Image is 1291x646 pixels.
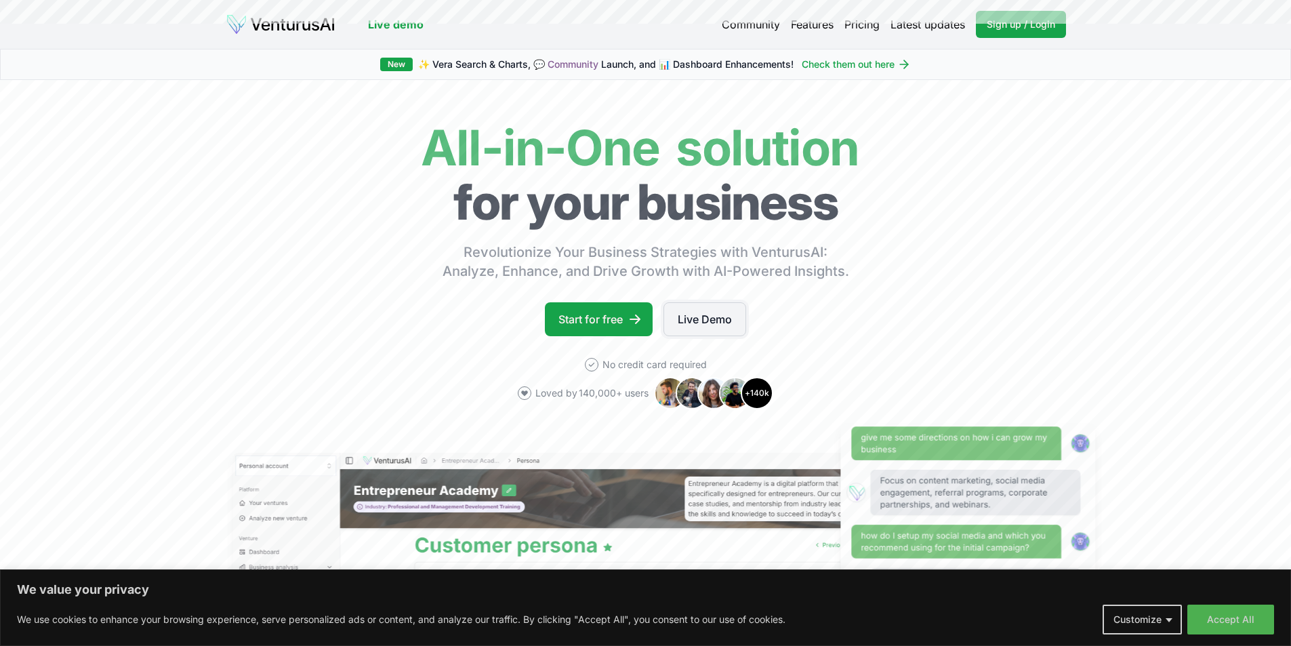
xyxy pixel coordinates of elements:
img: logo [226,14,335,35]
a: Live Demo [663,302,746,336]
img: Avatar 4 [719,377,752,409]
a: Features [791,16,834,33]
span: Sign up / Login [987,18,1055,31]
a: Community [722,16,780,33]
a: Sign up / Login [976,11,1066,38]
img: Avatar 2 [676,377,708,409]
a: Live demo [368,16,424,33]
a: Pricing [844,16,880,33]
a: Latest updates [890,16,965,33]
a: Community [548,58,598,70]
img: Avatar 3 [697,377,730,409]
img: Avatar 1 [654,377,687,409]
span: ✨ Vera Search & Charts, 💬 Launch, and 📊 Dashboard Enhancements! [418,58,794,71]
a: Check them out here [802,58,911,71]
a: Start for free [545,302,653,336]
button: Accept All [1187,605,1274,634]
div: New [380,58,413,71]
p: We use cookies to enhance your browsing experience, serve personalized ads or content, and analyz... [17,611,785,628]
button: Customize [1103,605,1182,634]
p: We value your privacy [17,582,1274,598]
